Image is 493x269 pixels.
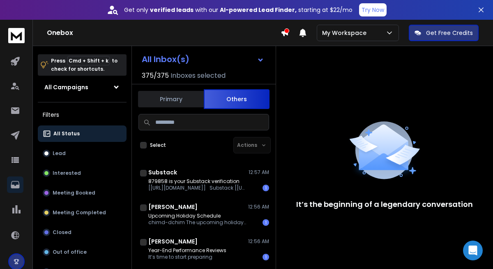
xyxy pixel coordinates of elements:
span: Cmd + Shift + k [67,56,110,65]
h3: Inboxes selected [170,71,226,81]
p: Press to check for shortcuts. [51,57,117,73]
div: 1 [263,254,269,260]
button: Lead [38,145,127,162]
p: chimd-dchim The upcoming holiday schedule [148,219,247,226]
button: Meeting Completed [38,204,127,221]
button: Primary [138,90,204,108]
p: Meeting Completed [53,209,106,216]
p: Try Now [362,6,384,14]
h1: Substack [148,168,177,176]
img: logo [8,28,25,43]
p: Interested [53,170,81,176]
h1: All Inbox(s) [142,55,189,63]
button: All Campaigns [38,79,127,95]
p: Get Free Credits [426,29,473,37]
button: Out of office [38,244,127,260]
p: Meeting Booked [53,190,95,196]
button: Get Free Credits [409,25,479,41]
div: Open Intercom Messenger [463,241,483,260]
strong: verified leads [150,6,194,14]
p: Out of office [53,249,87,255]
p: 12:56 AM [248,204,269,210]
h3: Filters [38,109,127,121]
p: It’s time to start preparing [148,254,226,260]
h1: [PERSON_NAME] [148,203,198,211]
p: 12:56 AM [248,238,269,245]
button: Closed [38,224,127,241]
button: All Status [38,125,127,142]
p: Year-End Performance Reviews [148,247,226,254]
p: My Workspace [322,29,370,37]
p: Get only with our starting at $22/mo [124,6,352,14]
p: Upcoming Holiday Schedule [148,213,247,219]
label: Select [150,142,166,148]
p: 879858 is your Substack verification [148,178,247,185]
button: Meeting Booked [38,185,127,201]
p: All Status [53,130,80,137]
div: 1 [263,219,269,226]
div: 1 [263,185,269,191]
p: Closed [53,229,71,236]
button: All Inbox(s) [135,51,271,67]
p: [[URL][DOMAIN_NAME]] Substack [[URL][DOMAIN_NAME]!,w_80,h_80,c_fill,f_auto,q_auto:good,fl_progres... [148,185,247,191]
h1: All Campaigns [44,83,88,91]
button: Interested [38,165,127,181]
p: Lead [53,150,66,157]
button: Try Now [359,3,387,16]
h1: [PERSON_NAME] [148,237,198,246]
button: Others [204,89,270,109]
h1: Onebox [47,28,281,38]
span: 375 / 375 [142,71,169,81]
strong: AI-powered Lead Finder, [220,6,297,14]
p: It’s the beginning of a legendary conversation [296,199,473,210]
p: 12:57 AM [249,169,269,176]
